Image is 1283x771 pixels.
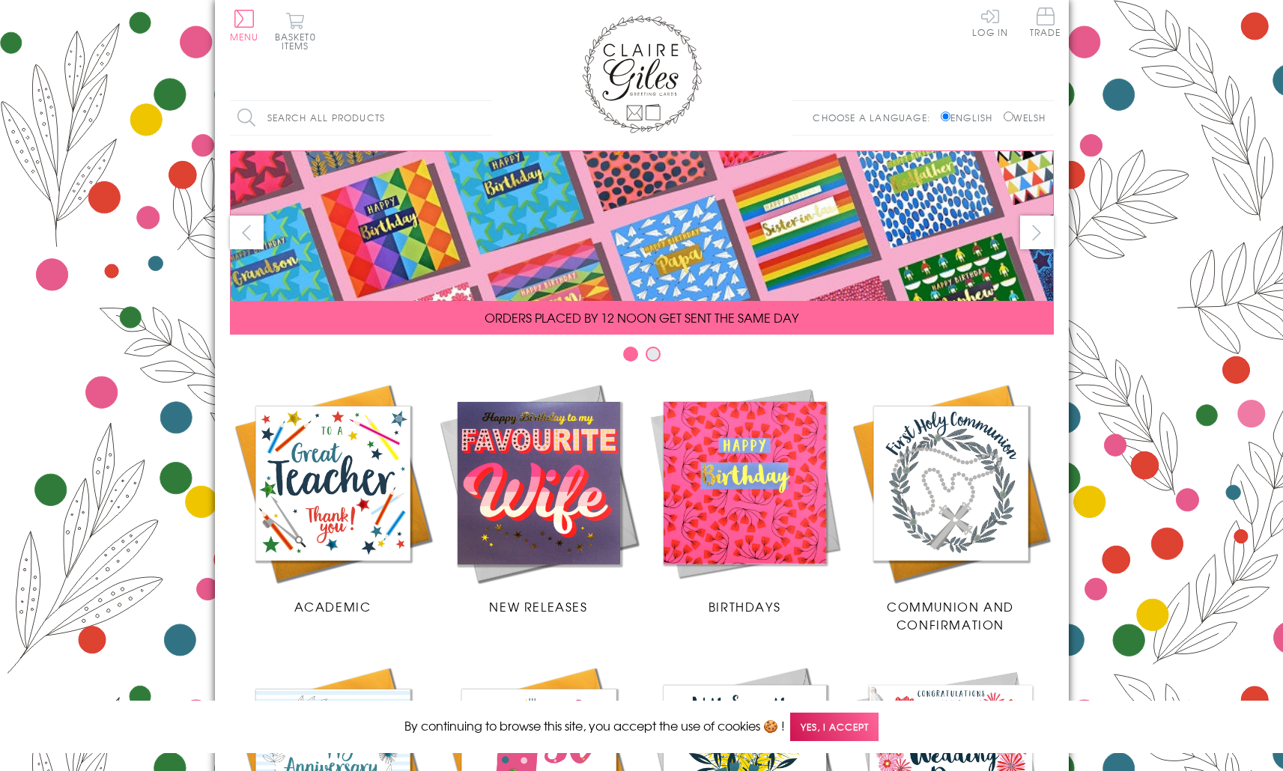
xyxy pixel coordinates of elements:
[642,380,848,615] a: Birthdays
[623,347,638,362] button: Carousel Page 1 (Current Slide)
[709,597,780,615] span: Birthdays
[941,111,1000,124] label: English
[275,12,316,50] button: Basket0 items
[848,380,1054,633] a: Communion and Confirmation
[230,346,1054,369] div: Carousel Pagination
[230,101,492,135] input: Search all products
[1004,112,1013,121] input: Welsh
[941,112,950,121] input: English
[887,597,1014,633] span: Communion and Confirmation
[1020,216,1054,249] button: next
[972,7,1008,37] a: Log In
[1030,7,1061,40] a: Trade
[1030,7,1061,37] span: Trade
[230,30,259,43] span: Menu
[813,111,938,124] p: Choose a language:
[582,15,702,133] img: Claire Giles Greetings Cards
[485,308,798,326] span: ORDERS PLACED BY 12 NOON GET SENT THE SAME DAY
[1004,111,1046,124] label: Welsh
[477,101,492,135] input: Search
[282,30,316,52] span: 0 items
[436,380,642,615] a: New Releases
[646,347,661,362] button: Carousel Page 2
[294,597,371,615] span: Academic
[230,216,264,249] button: prev
[790,713,879,742] span: Yes, I accept
[489,597,587,615] span: New Releases
[230,10,259,41] button: Menu
[230,380,436,615] a: Academic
